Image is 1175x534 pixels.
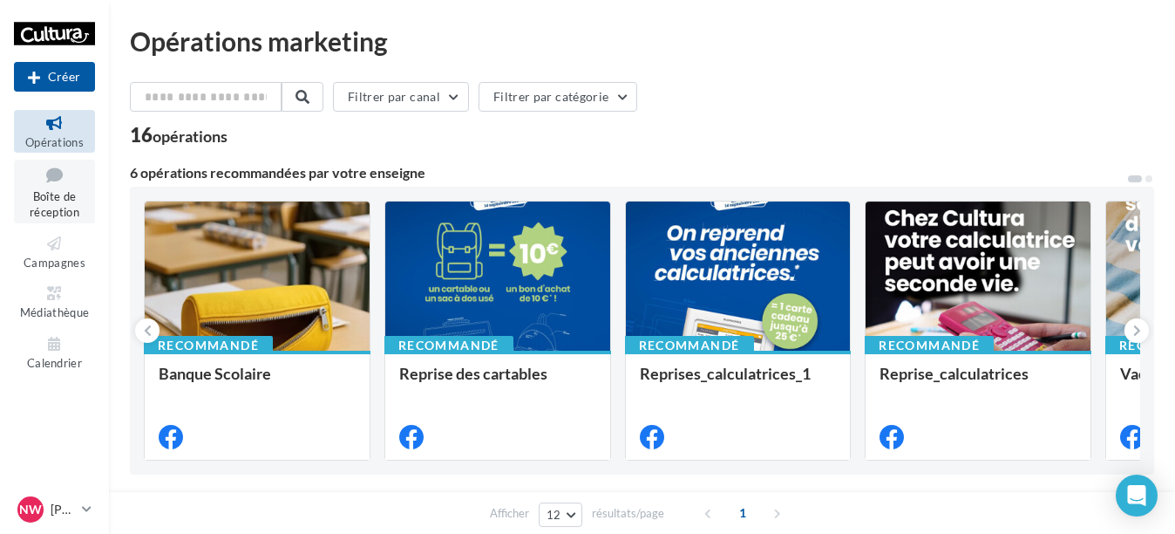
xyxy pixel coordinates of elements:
[384,336,513,355] div: Recommandé
[399,365,596,400] div: Reprise des cartables
[14,62,95,92] button: Créer
[490,505,529,522] span: Afficher
[51,501,75,518] p: [PERSON_NAME]
[547,508,561,522] span: 12
[539,503,583,527] button: 12
[1116,475,1158,517] div: Open Intercom Messenger
[880,365,1077,400] div: Reprise_calculatrices
[25,135,84,149] span: Opérations
[130,28,1154,54] div: Opérations marketing
[130,166,1126,180] div: 6 opérations recommandées par votre enseigne
[130,126,228,145] div: 16
[14,493,95,526] a: NW [PERSON_NAME]
[19,501,42,518] span: NW
[24,256,85,270] span: Campagnes
[640,365,837,400] div: Reprises_calculatrices_1
[153,128,228,144] div: opérations
[144,336,273,355] div: Recommandé
[14,230,95,273] a: Campagnes
[14,160,95,223] a: Boîte de réception
[30,189,79,220] span: Boîte de réception
[592,505,664,522] span: résultats/page
[479,82,637,112] button: Filtrer par catégorie
[865,336,994,355] div: Recommandé
[729,499,757,527] span: 1
[20,305,90,319] span: Médiathèque
[625,336,754,355] div: Recommandé
[14,331,95,373] a: Calendrier
[14,110,95,153] a: Opérations
[14,280,95,323] a: Médiathèque
[159,365,356,400] div: Banque Scolaire
[27,356,82,370] span: Calendrier
[14,62,95,92] div: Nouvelle campagne
[333,82,469,112] button: Filtrer par canal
